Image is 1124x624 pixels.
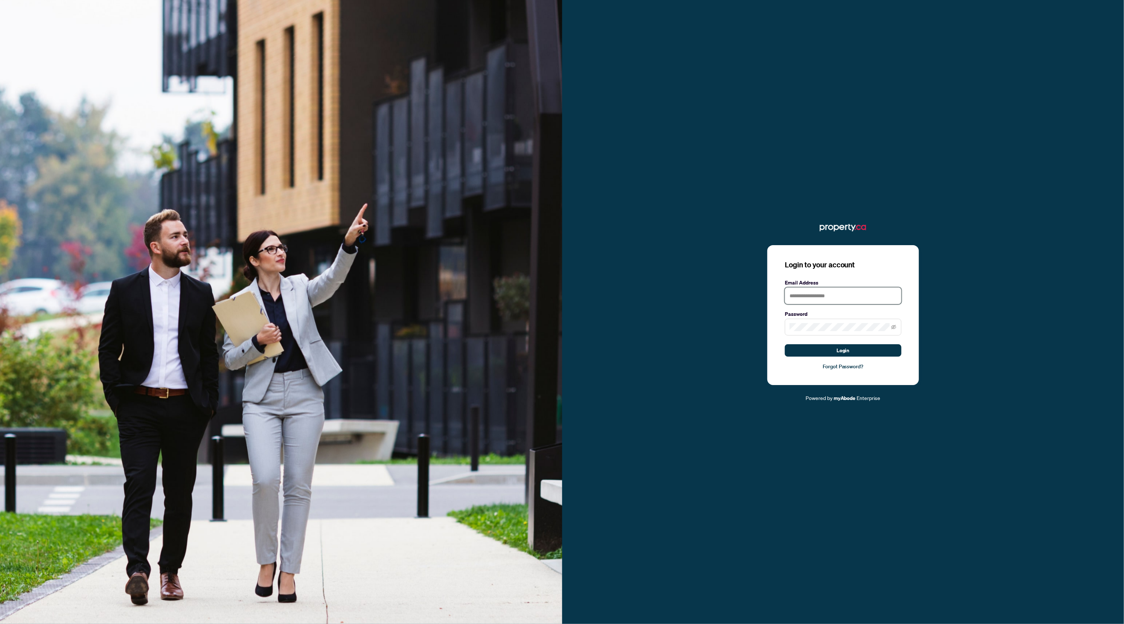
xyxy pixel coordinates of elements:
[837,345,850,356] span: Login
[785,279,901,287] label: Email Address
[834,394,856,402] a: myAbode
[857,395,881,401] span: Enterprise
[806,395,833,401] span: Powered by
[785,362,901,370] a: Forgot Password?
[785,260,901,270] h3: Login to your account
[785,344,901,357] button: Login
[820,222,866,233] img: ma-logo
[891,325,896,330] span: eye-invisible
[785,310,901,318] label: Password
